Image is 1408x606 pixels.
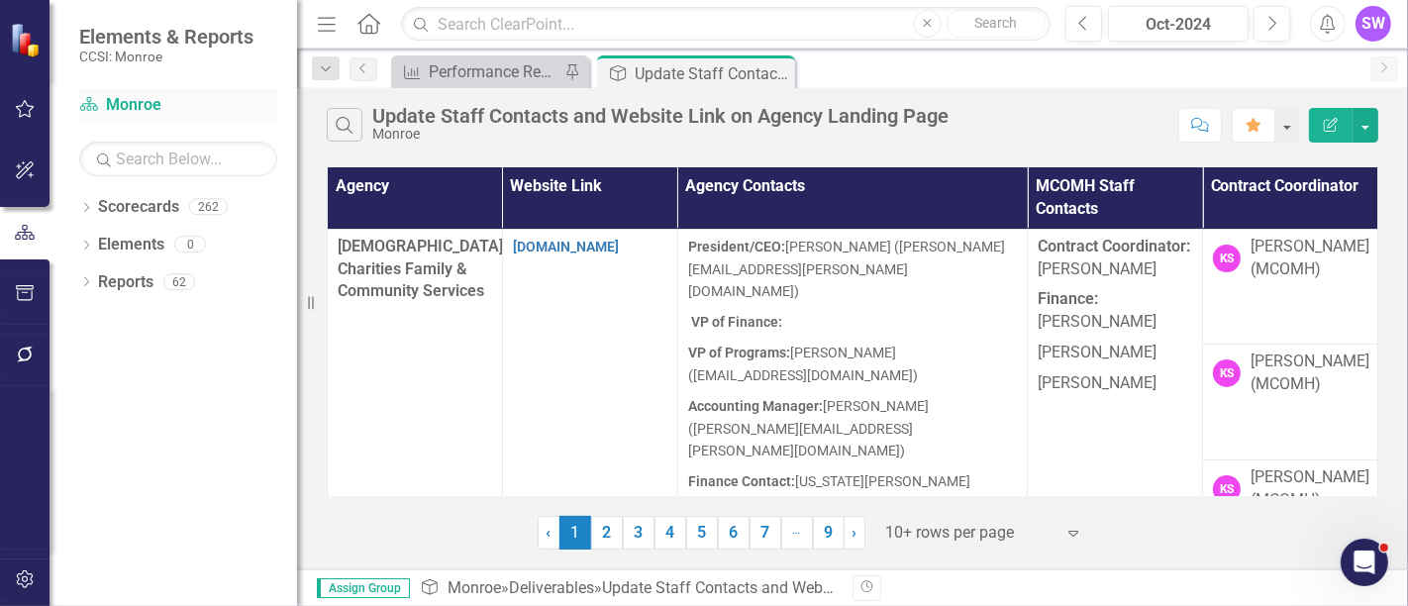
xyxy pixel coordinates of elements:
strong: Contract Coordinator: [1038,237,1190,255]
a: Elements [98,234,164,256]
p: [PERSON_NAME] [1038,284,1192,338]
span: Assign Group [317,578,410,598]
p: [PERSON_NAME] [1038,338,1192,368]
td: Double-Click to Edit [1203,229,1378,345]
td: Double-Click to Edit [1028,229,1203,575]
img: ClearPoint Strategy [9,22,46,58]
div: 0 [174,237,206,253]
strong: VP of Programs: [688,345,790,360]
a: Scorecards [98,196,179,219]
a: 5 [686,516,718,550]
span: Search [974,15,1017,31]
strong: President/CEO: [688,239,785,254]
input: Search Below... [79,142,277,176]
button: Oct-2024 [1108,6,1249,42]
div: Update Staff Contacts and Website Link on Agency Landing Page [635,61,790,86]
div: » » [420,577,838,600]
button: Search [947,10,1046,38]
div: KS [1213,359,1241,387]
a: Monroe [79,94,277,117]
span: [DEMOGRAPHIC_DATA] Charities Family & Community Services [338,237,503,301]
a: Deliverables [509,578,594,597]
div: Update Staff Contacts and Website Link on Agency Landing Page [372,105,949,127]
button: SW [1356,6,1391,42]
div: Monroe [372,127,949,142]
a: Reports [98,271,153,294]
a: 9 [813,516,845,550]
span: ‹ [547,523,552,542]
div: KS [1213,245,1241,272]
iframe: Intercom live chat [1341,539,1388,586]
div: [PERSON_NAME] (MCOMH) [1251,236,1369,281]
a: Performance Report [396,59,559,84]
strong: VP of Finance: [691,314,782,330]
td: Double-Click to Edit [502,229,677,575]
span: 1 [559,516,591,550]
div: [PERSON_NAME] (MCOMH) [1251,466,1369,512]
a: 7 [750,516,781,550]
span: [PERSON_NAME] ([PERSON_NAME][EMAIL_ADDRESS][PERSON_NAME][DOMAIN_NAME]) [688,398,929,459]
a: Monroe [448,578,501,597]
strong: Finance Contact: [688,473,795,489]
div: Update Staff Contacts and Website Link on Agency Landing Page [602,578,1059,597]
a: [DOMAIN_NAME] [513,239,619,254]
div: 262 [189,199,228,216]
div: KS [1213,475,1241,503]
span: [PERSON_NAME] ([EMAIL_ADDRESS][DOMAIN_NAME]) [688,345,918,383]
span: Elements & Reports [79,25,253,49]
div: Oct-2024 [1115,13,1242,37]
a: 4 [654,516,686,550]
div: Performance Report [429,59,559,84]
td: Double-Click to Edit [1203,460,1378,576]
span: [US_STATE][PERSON_NAME] ([US_STATE][EMAIL_ADDRESS][PERSON_NAME][DOMAIN_NAME]) [688,473,982,535]
strong: Accounting Manager: [688,398,823,414]
small: CCSI: Monroe [79,49,253,64]
span: [PERSON_NAME] ([PERSON_NAME][EMAIL_ADDRESS][PERSON_NAME][DOMAIN_NAME]) [688,239,1005,300]
a: 3 [623,516,654,550]
a: 6 [718,516,750,550]
p: [PERSON_NAME] [1038,368,1192,395]
td: Double-Click to Edit [677,229,1028,575]
div: [PERSON_NAME] (MCOMH) [1251,351,1369,396]
strong: Finance: [1038,289,1098,308]
p: [PERSON_NAME] [1038,236,1192,285]
a: 2 [591,516,623,550]
input: Search ClearPoint... [401,7,1051,42]
div: 62 [163,273,195,290]
span: › [853,523,857,542]
td: Double-Click to Edit [1203,345,1378,460]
